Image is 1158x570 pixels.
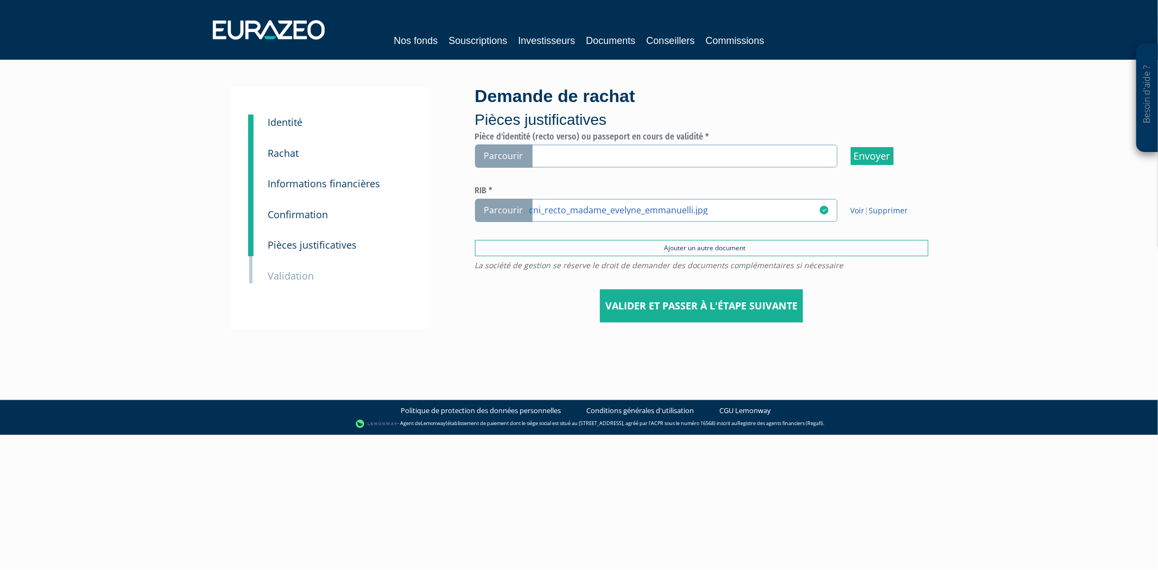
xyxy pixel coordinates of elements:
span: Parcourir [475,199,533,222]
a: Politique de protection des données personnelles [401,406,561,416]
a: Documents [586,33,636,48]
a: 3 [248,192,254,226]
a: 4 [248,223,254,256]
small: Rachat [268,147,299,160]
small: Informations financières [268,177,381,190]
a: 1 [248,115,254,136]
p: Pièces justificatives [475,109,928,131]
h6: RIB * [475,186,928,195]
div: - Agent de (établissement de paiement dont le siège social est situé au [STREET_ADDRESS], agréé p... [11,419,1147,429]
span: | [851,205,908,216]
small: Identité [268,116,303,129]
span: La société de gestion se réserve le droit de demander des documents complémentaires si nécessaire [475,262,928,269]
a: Ajouter un autre document [475,240,928,256]
input: Valider et passer à l'étape suivante [600,289,803,323]
h6: Pièce d'identité (recto verso) ou passeport en cours de validité * [475,132,928,142]
a: Conditions générales d'utilisation [586,406,694,416]
span: Parcourir [475,144,533,168]
a: Conseillers [647,33,695,48]
p: Besoin d'aide ? [1141,49,1154,147]
a: Souscriptions [448,33,507,48]
small: Validation [268,269,314,282]
div: Demande de rachat [475,84,928,131]
input: Envoyer [851,147,894,165]
a: cni_recto_madame_evelyne_emmanuelli.jpg [529,204,819,215]
a: Lemonway [421,420,446,427]
a: CGU Lemonway [719,406,771,416]
a: Voir [851,205,865,216]
a: 3 [248,161,254,195]
a: 2 [248,131,254,164]
a: Registre des agents financiers (Regafi) [737,420,823,427]
small: Pièces justificatives [268,238,357,251]
img: logo-lemonway.png [356,419,397,429]
a: Supprimer [869,205,908,216]
a: Nos fonds [394,33,438,48]
small: Confirmation [268,208,328,221]
i: 18/09/2025 15:47 [820,206,828,214]
img: 1732889491-logotype_eurazeo_blanc_rvb.png [213,20,325,40]
a: Commissions [706,33,764,48]
a: Investisseurs [518,33,575,48]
